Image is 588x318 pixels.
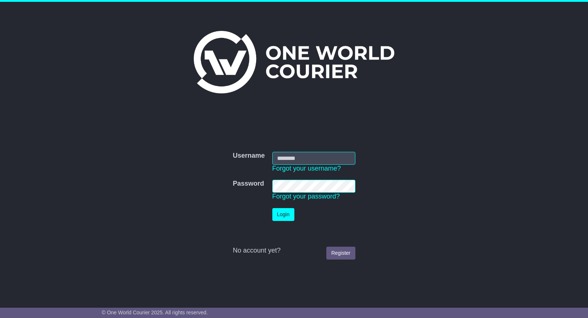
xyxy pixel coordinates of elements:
[272,165,341,172] a: Forgot your username?
[326,247,355,260] a: Register
[233,247,355,255] div: No account yet?
[102,310,208,315] span: © One World Courier 2025. All rights reserved.
[272,208,294,221] button: Login
[233,152,265,160] label: Username
[233,180,264,188] label: Password
[272,193,340,200] a: Forgot your password?
[194,31,394,93] img: One World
